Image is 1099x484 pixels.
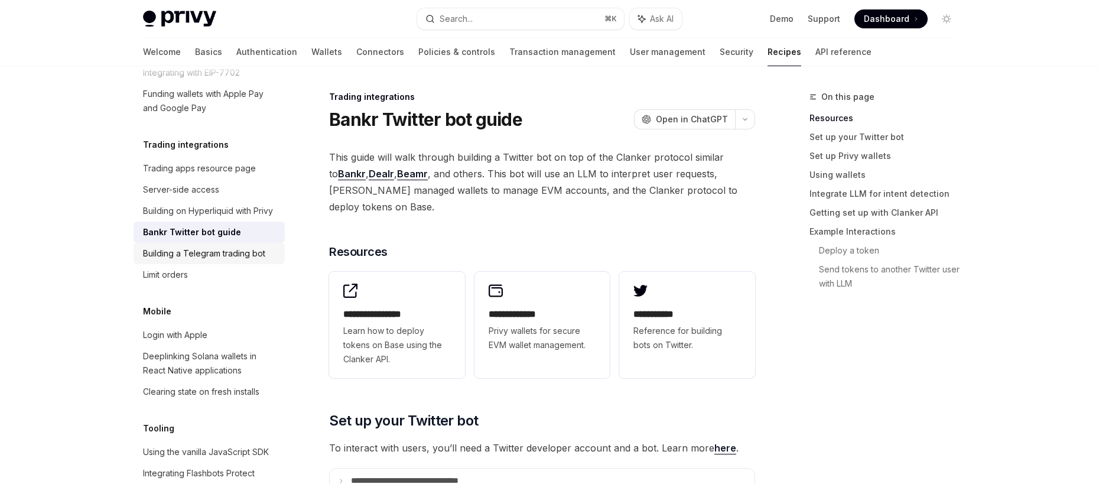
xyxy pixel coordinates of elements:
a: Login with Apple [134,324,285,346]
a: Getting set up with Clanker API [809,203,965,222]
a: Beamr [397,168,428,180]
a: Integrating Flashbots Protect [134,463,285,484]
div: Trading integrations [329,91,755,103]
a: Recipes [768,38,801,66]
a: Security [720,38,753,66]
a: Trading apps resource page [134,158,285,179]
span: Set up your Twitter bot [329,411,478,430]
a: Transaction management [509,38,616,66]
span: Dashboard [864,13,909,25]
img: light logo [143,11,216,27]
a: Limit orders [134,264,285,285]
a: Support [808,13,840,25]
a: Building a Telegram trading bot [134,243,285,264]
a: here [714,442,736,454]
a: Set up Privy wallets [809,147,965,165]
a: Clearing state on fresh installs [134,381,285,402]
a: Deploy a token [819,241,965,260]
div: Server-side access [143,183,219,197]
span: Privy wallets for secure EVM wallet management. [489,324,596,352]
span: Resources [329,243,388,260]
div: Using the vanilla JavaScript SDK [143,445,269,459]
a: **** **** ***Privy wallets for secure EVM wallet management. [474,272,610,378]
button: Ask AI [630,8,682,30]
h5: Tooling [143,421,174,436]
a: User management [630,38,705,66]
a: Server-side access [134,179,285,200]
a: Dashboard [854,9,928,28]
a: Authentication [236,38,297,66]
a: Example Interactions [809,222,965,241]
div: Clearing state on fresh installs [143,385,259,399]
a: Building on Hyperliquid with Privy [134,200,285,222]
div: Deeplinking Solana wallets in React Native applications [143,349,278,378]
a: Deeplinking Solana wallets in React Native applications [134,346,285,381]
div: Search... [440,12,473,26]
a: Basics [195,38,222,66]
a: Demo [770,13,794,25]
div: Bankr Twitter bot guide [143,225,241,239]
span: To interact with users, you’ll need a Twitter developer account and a bot. Learn more . [329,440,755,456]
button: Open in ChatGPT [634,109,735,129]
a: Set up your Twitter bot [809,128,965,147]
span: On this page [821,90,874,104]
button: Toggle dark mode [937,9,956,28]
div: Login with Apple [143,328,207,342]
h1: Bankr Twitter bot guide [329,109,522,130]
span: Ask AI [650,13,674,25]
span: ⌘ K [604,14,617,24]
a: Wallets [311,38,342,66]
div: Funding wallets with Apple Pay and Google Pay [143,87,278,115]
div: Building on Hyperliquid with Privy [143,204,273,218]
a: **** **** **** *Learn how to deploy tokens on Base using the Clanker API. [329,272,465,378]
button: Search...⌘K [417,8,624,30]
a: Bankr [338,168,366,180]
a: Policies & controls [418,38,495,66]
a: Resources [809,109,965,128]
a: Send tokens to another Twitter user with LLM [819,260,965,293]
a: Funding wallets with Apple Pay and Google Pay [134,83,285,119]
a: Using the vanilla JavaScript SDK [134,441,285,463]
div: Building a Telegram trading bot [143,246,265,261]
h5: Trading integrations [143,138,229,152]
a: Connectors [356,38,404,66]
a: Integrate LLM for intent detection [809,184,965,203]
span: This guide will walk through building a Twitter bot on top of the Clanker protocol similar to , ,... [329,149,755,215]
div: Integrating Flashbots Protect [143,466,255,480]
a: **** **** *Reference for building bots on Twitter. [619,272,755,378]
a: Bankr Twitter bot guide [134,222,285,243]
h5: Mobile [143,304,171,319]
div: Trading apps resource page [143,161,256,176]
div: Limit orders [143,268,188,282]
span: Reference for building bots on Twitter. [633,324,741,352]
span: Learn how to deploy tokens on Base using the Clanker API. [343,324,451,366]
span: Open in ChatGPT [656,113,728,125]
a: Dealr [369,168,394,180]
a: API reference [815,38,872,66]
a: Welcome [143,38,181,66]
a: Using wallets [809,165,965,184]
